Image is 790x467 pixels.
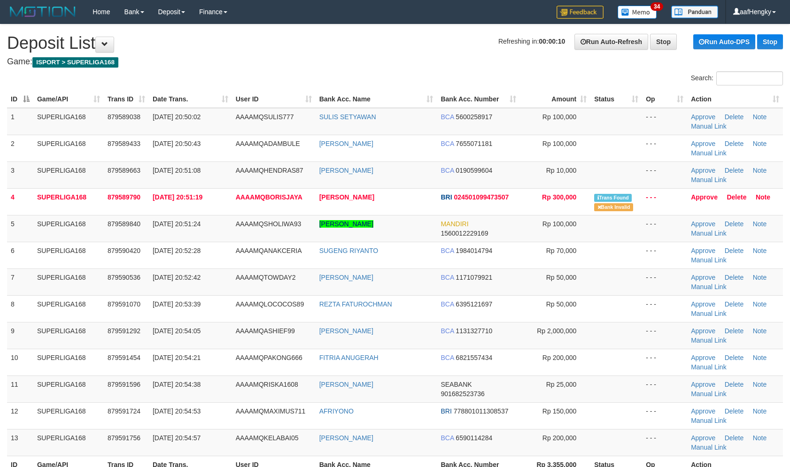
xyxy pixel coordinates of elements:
td: 7 [7,268,33,295]
span: AAAAMQBORISJAYA [236,193,302,201]
th: Status: activate to sort column ascending [590,91,642,108]
a: [PERSON_NAME] [319,167,373,174]
span: Rp 200,000 [542,354,576,361]
span: BRI [441,407,451,415]
span: AAAAMQSHOLIWA93 [236,220,302,228]
td: - - - [642,242,687,268]
a: Note [753,300,767,308]
td: - - - [642,108,687,135]
span: AAAAMQRISKA1608 [236,381,298,388]
h1: Deposit List [7,34,783,53]
span: [DATE] 20:51:19 [153,193,202,201]
span: BCA [441,434,454,442]
a: Note [753,381,767,388]
span: AAAAMQSULIS777 [236,113,294,121]
span: 879590420 [108,247,140,254]
a: Approve [691,167,715,174]
td: - - - [642,215,687,242]
th: Op: activate to sort column ascending [642,91,687,108]
td: - - - [642,402,687,429]
td: 3 [7,161,33,188]
a: Delete [725,220,744,228]
a: Manual Link [691,310,727,317]
input: Search: [716,71,783,85]
span: Copy 0190599604 to clipboard [456,167,492,174]
td: SUPERLIGA168 [33,268,104,295]
td: - - - [642,295,687,322]
span: AAAAMQTOWDAY2 [236,274,296,281]
a: Manual Link [691,149,727,157]
a: Delete [725,327,744,335]
span: AAAAMQHENDRAS87 [236,167,303,174]
span: Copy 024501099473507 to clipboard [454,193,509,201]
span: BCA [441,247,454,254]
span: BCA [441,354,454,361]
span: Rp 200,000 [542,434,576,442]
span: BCA [441,274,454,281]
td: - - - [642,161,687,188]
span: Copy 7655071181 to clipboard [456,140,492,147]
span: [DATE] 20:53:39 [153,300,201,308]
span: BCA [441,327,454,335]
td: SUPERLIGA168 [33,322,104,349]
span: Copy 1984014794 to clipboard [456,247,492,254]
th: Game/API: activate to sort column ascending [33,91,104,108]
a: Delete [727,193,746,201]
a: Manual Link [691,337,727,344]
a: Approve [691,407,715,415]
td: 2 [7,135,33,161]
a: Run Auto-Refresh [574,34,648,50]
span: 879591070 [108,300,140,308]
a: Delete [725,167,744,174]
td: - - - [642,349,687,375]
a: Approve [691,327,715,335]
span: 879591454 [108,354,140,361]
td: - - - [642,375,687,402]
span: Rp 10,000 [546,167,577,174]
td: 11 [7,375,33,402]
img: panduan.png [671,6,718,18]
span: Rp 150,000 [542,407,576,415]
a: Manual Link [691,417,727,424]
a: Approve [691,193,718,201]
a: Delete [725,407,744,415]
th: Amount: activate to sort column ascending [520,91,590,108]
a: [PERSON_NAME] [319,327,373,335]
a: SUGENG RIYANTO [319,247,379,254]
a: Manual Link [691,283,727,291]
a: SULIS SETYAWAN [319,113,376,121]
a: [PERSON_NAME] [319,193,374,201]
span: Bank is not match [594,203,633,211]
a: Delete [725,381,744,388]
a: Note [753,354,767,361]
td: 10 [7,349,33,375]
th: Bank Acc. Number: activate to sort column ascending [437,91,520,108]
span: Similar transaction found [594,194,632,202]
span: Copy 6821557434 to clipboard [456,354,492,361]
a: Note [753,167,767,174]
th: ID: activate to sort column descending [7,91,33,108]
span: Copy 1171079921 to clipboard [456,274,492,281]
a: Note [753,220,767,228]
span: BCA [441,113,454,121]
span: Rp 100,000 [542,140,576,147]
span: AAAAMQANAKCERIA [236,247,302,254]
a: Manual Link [691,122,727,130]
span: [DATE] 20:50:02 [153,113,201,121]
a: Note [753,113,767,121]
span: 34 [651,2,663,11]
td: - - - [642,188,687,215]
a: Stop [757,34,783,49]
td: SUPERLIGA168 [33,402,104,429]
a: Manual Link [691,390,727,398]
span: 879591292 [108,327,140,335]
td: SUPERLIGA168 [33,375,104,402]
td: 5 [7,215,33,242]
a: Manual Link [691,230,727,237]
span: Copy 1560012229169 to clipboard [441,230,488,237]
a: Approve [691,300,715,308]
a: Approve [691,220,715,228]
td: 1 [7,108,33,135]
span: [DATE] 20:52:42 [153,274,201,281]
span: 879591596 [108,381,140,388]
